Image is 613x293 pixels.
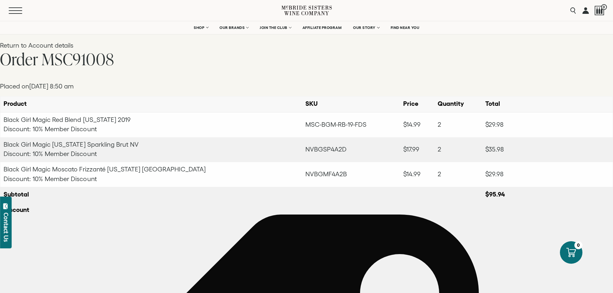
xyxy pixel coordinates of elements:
[302,112,400,137] td: MSC-BGM-RB-19-FDS
[302,162,400,187] td: NVBGMF4A2B
[302,25,342,30] span: AFFILIATE PROGRAM
[190,21,212,34] a: SHOP
[353,25,376,30] span: OUR STORY
[0,96,302,112] th: Product
[434,112,482,137] td: 2
[403,146,419,153] span: $17.99
[434,162,482,187] td: 2
[482,162,613,187] td: $29.98
[482,187,613,203] td: $95.94
[386,21,424,34] a: FIND NEAR YOU
[482,96,613,112] th: Total
[4,166,206,173] a: Black Girl Magic Moscato Frizzanté [US_STATE] [GEOGRAPHIC_DATA]
[482,137,613,162] td: $35.98
[400,96,434,112] th: Price
[349,21,383,34] a: OUR STORY
[4,141,139,148] a: Black Girl Magic [US_STATE] Sparkling Brut NV
[255,21,295,34] a: JOIN THE CLUB
[215,21,252,34] a: OUR BRANDS
[3,213,9,242] div: Contact Us
[434,137,482,162] td: 2
[302,96,400,112] th: SKU
[4,150,97,157] span: Discount: 10% Member Discount
[574,241,582,249] div: 0
[403,170,421,178] span: $14.99
[0,187,482,203] td: Subtotal
[4,125,97,133] span: Discount: 10% Member Discount
[219,25,245,30] span: OUR BRANDS
[194,25,205,30] span: SHOP
[298,21,346,34] a: AFFILIATE PROGRAM
[434,96,482,112] th: Quantity
[9,7,32,14] button: Mobile Menu Trigger
[482,112,613,137] td: $29.98
[391,25,420,30] span: FIND NEAR YOU
[4,116,131,123] a: Black Girl Magic Red Blend [US_STATE] 2019
[29,83,74,90] time: [DATE] 8:50 am
[302,137,400,162] td: NVBGSP4A2D
[601,4,607,10] span: 0
[403,121,421,128] span: $14.99
[4,175,97,182] span: Discount: 10% Member Discount
[260,25,287,30] span: JOIN THE CLUB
